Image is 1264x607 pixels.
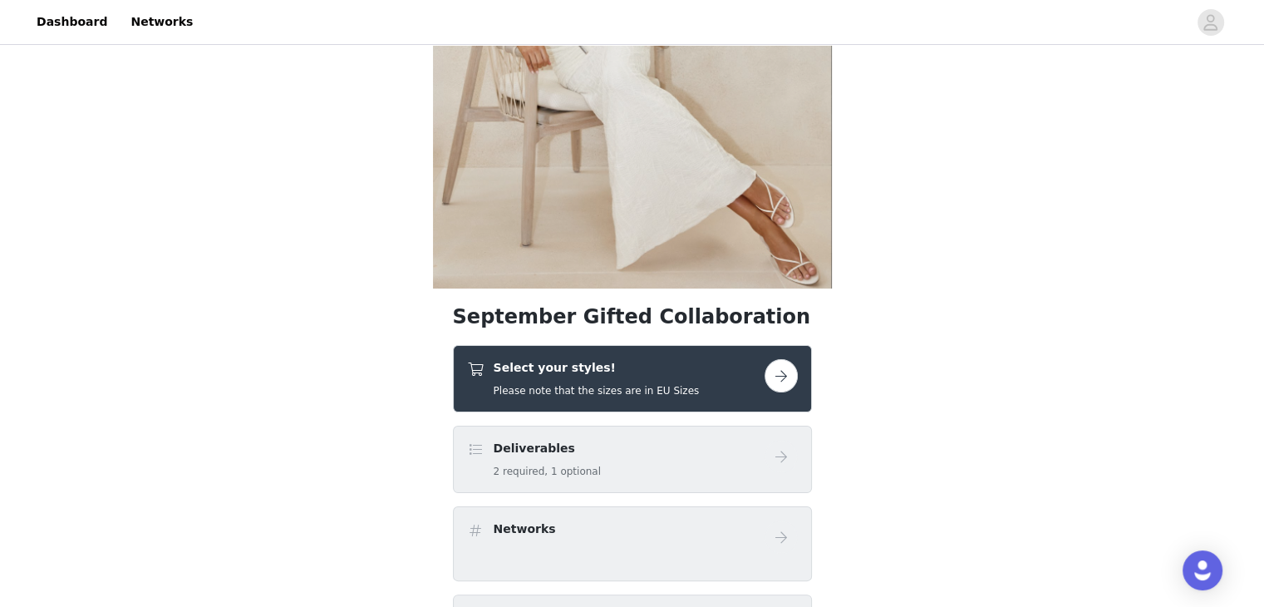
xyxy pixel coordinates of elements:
a: Dashboard [27,3,117,41]
div: Select your styles! [453,345,812,412]
div: Deliverables [453,426,812,493]
h4: Networks [494,521,556,538]
div: Networks [453,506,812,581]
h5: Please note that the sizes are in EU Sizes [494,383,700,398]
h4: Deliverables [494,440,601,457]
h5: 2 required, 1 optional [494,464,601,479]
div: Open Intercom Messenger [1183,550,1222,590]
h1: September Gifted Collaboration [453,302,812,332]
a: Networks [120,3,203,41]
div: avatar [1203,9,1218,36]
h4: Select your styles! [494,359,700,377]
